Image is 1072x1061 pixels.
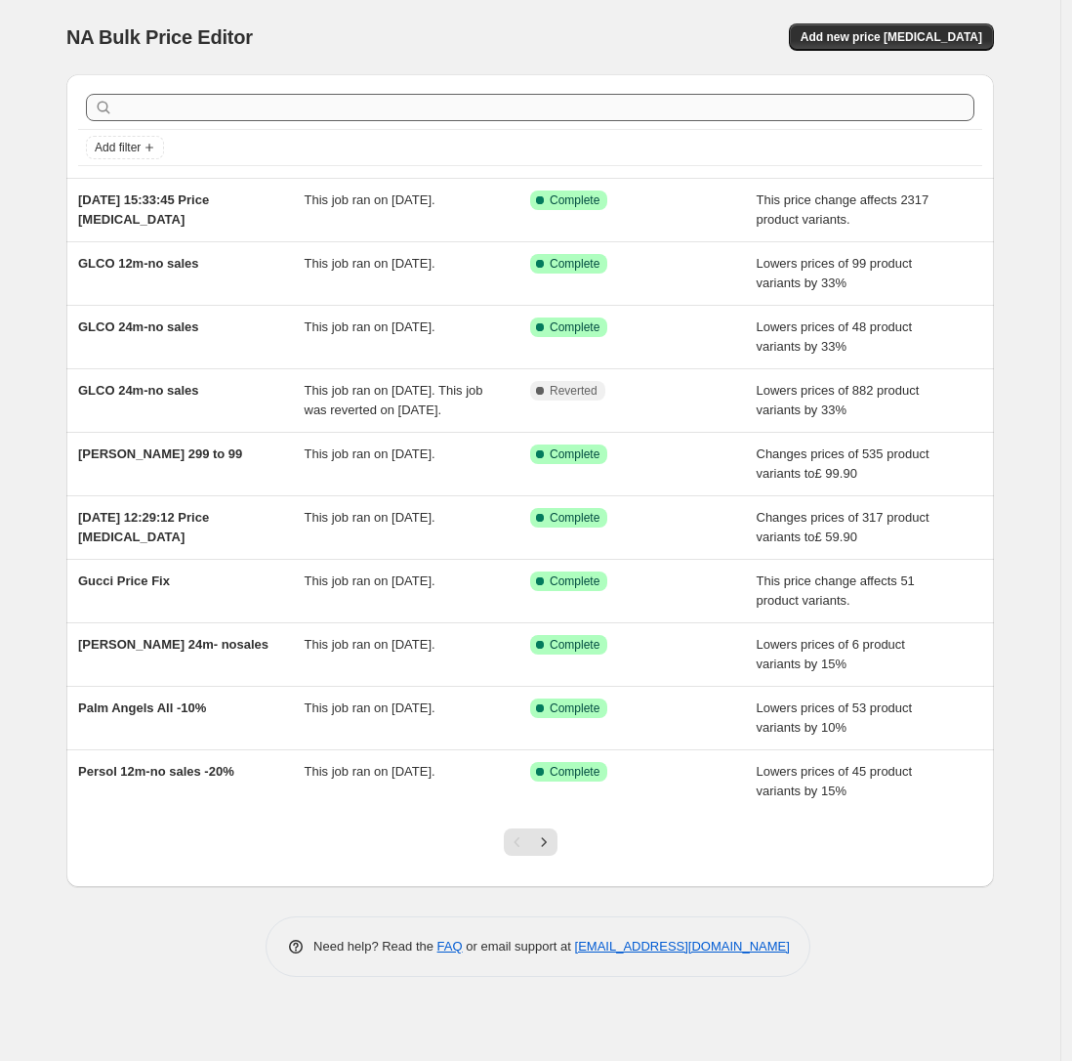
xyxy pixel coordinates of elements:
span: Palm Angels All -10% [78,700,206,715]
span: Lowers prices of 99 product variants by 33% [757,256,913,290]
span: This job ran on [DATE]. [305,319,435,334]
span: This job ran on [DATE]. [305,510,435,525]
span: Complete [550,510,599,526]
span: £ 99.90 [814,466,856,481]
span: This job ran on [DATE]. [305,637,435,652]
span: This job ran on [DATE]. [305,700,435,715]
span: [DATE] 12:29:12 Price [MEDICAL_DATA] [78,510,209,544]
span: or email support at [463,939,575,954]
a: FAQ [437,939,463,954]
span: Complete [550,319,599,335]
span: Lowers prices of 6 product variants by 15% [757,637,905,671]
span: [PERSON_NAME] 299 to 99 [78,446,242,461]
span: Lowers prices of 53 product variants by 10% [757,700,913,735]
button: Next [530,828,557,856]
span: This job ran on [DATE]. [305,256,435,271]
span: This job ran on [DATE]. [305,446,435,461]
span: This job ran on [DATE]. [305,573,435,588]
span: Complete [550,256,599,272]
span: Reverted [550,383,598,399]
a: [EMAIL_ADDRESS][DOMAIN_NAME] [575,939,790,954]
span: This price change affects 2317 product variants. [757,192,929,227]
span: Complete [550,637,599,653]
span: Need help? Read the [313,939,437,954]
span: This job ran on [DATE]. [305,192,435,207]
span: Add filter [95,140,141,155]
span: This price change affects 51 product variants. [757,573,915,608]
span: Complete [550,573,599,589]
span: Changes prices of 317 product variants to [757,510,929,544]
span: Lowers prices of 48 product variants by 33% [757,319,913,354]
span: [DATE] 15:33:45 Price [MEDICAL_DATA] [78,192,209,227]
span: Complete [550,764,599,780]
span: GLCO 24m-no sales [78,383,199,398]
span: Complete [550,446,599,462]
span: Lowers prices of 45 product variants by 15% [757,764,913,798]
button: Add filter [86,136,164,159]
span: This job ran on [DATE]. This job was reverted on [DATE]. [305,383,483,417]
span: Complete [550,700,599,716]
span: Changes prices of 535 product variants to [757,446,929,481]
span: GLCO 12m-no sales [78,256,199,271]
span: This job ran on [DATE]. [305,764,435,779]
span: £ 59.90 [814,530,856,544]
span: Persol 12m-no sales -20% [78,764,234,779]
span: Complete [550,192,599,208]
span: [PERSON_NAME] 24m- nosales [78,637,268,652]
span: GLCO 24m-no sales [78,319,199,334]
button: Add new price [MEDICAL_DATA] [789,23,994,51]
span: Gucci Price Fix [78,573,170,588]
span: Lowers prices of 882 product variants by 33% [757,383,920,417]
span: NA Bulk Price Editor [66,26,253,48]
span: Add new price [MEDICAL_DATA] [801,29,982,45]
nav: Pagination [504,828,557,856]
